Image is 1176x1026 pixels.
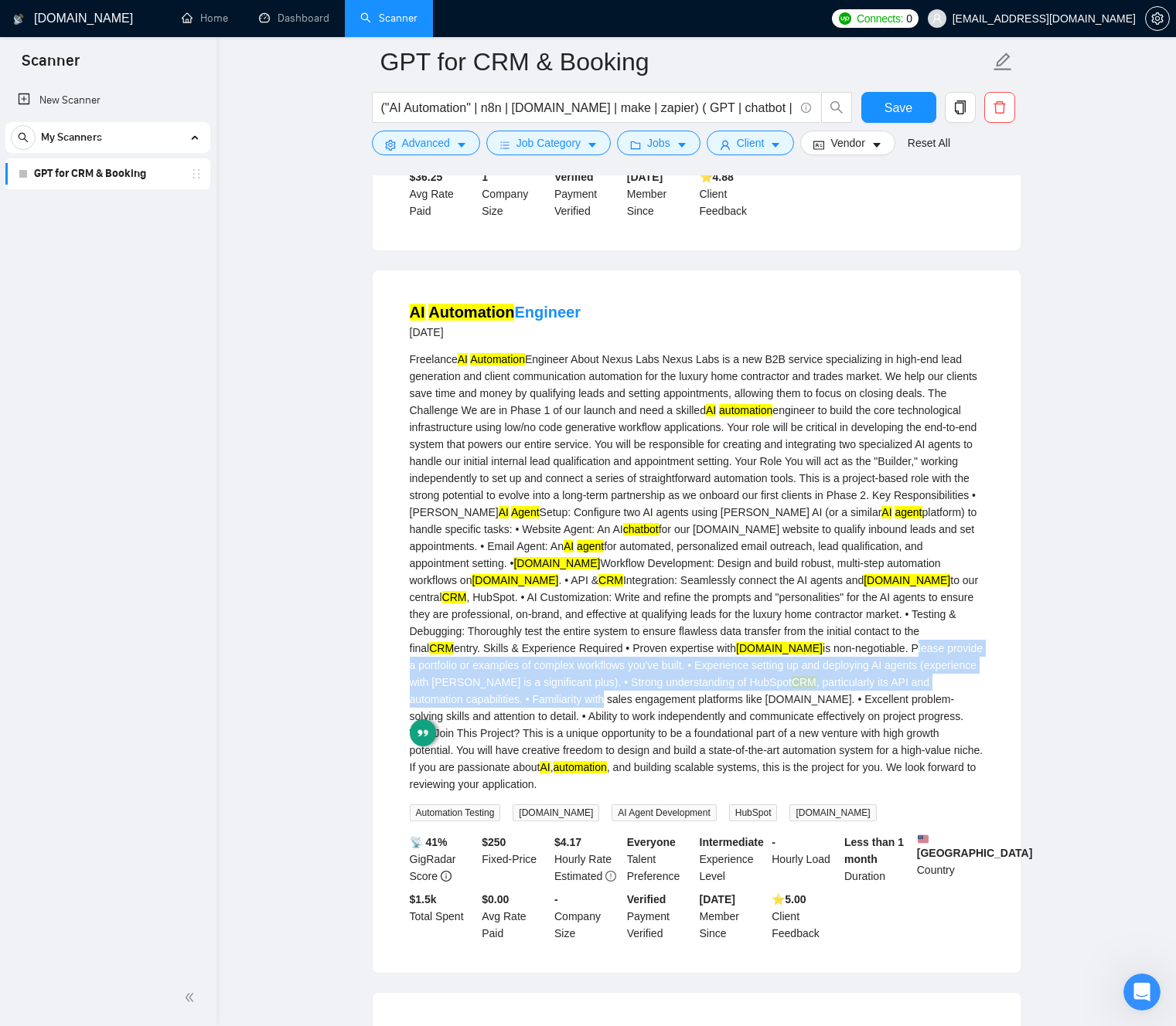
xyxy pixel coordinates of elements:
mark: AI [410,304,425,321]
b: $ 1.5k [410,893,437,905]
span: double-left [184,990,199,1005]
button: Search for help [22,386,510,417]
span: user [932,13,943,24]
b: ⭐️ 4.88 [700,171,734,183]
span: search [822,100,851,114]
div: Duration [841,834,914,885]
b: - [772,836,775,848]
button: userClientcaret-down [707,131,795,155]
span: idcard [813,139,824,151]
button: folderJobscaret-down [617,131,700,155]
span: AI Agent Development [612,804,716,821]
p: Hi [EMAIL_ADDRESS][DOMAIN_NAME] 👋 [31,110,501,162]
mark: CRM [429,642,454,654]
span: setting [1146,12,1169,25]
span: Connects: [857,10,903,27]
b: 1 [482,171,488,183]
div: Sardor AI Prompt Library [22,509,510,538]
span: caret-down [871,139,882,151]
div: • 8h ago [101,276,145,292]
div: Recent message [32,221,500,237]
div: Send us a messageWe typically reply in under a minute [15,313,516,372]
div: Profile image for DimaRequest related to a Business ManagerYou're welcome :)Dima•8h ago [16,231,516,304]
div: Member Since [624,168,697,219]
mark: automation [554,761,607,773]
span: copy [946,100,975,114]
span: holder [190,168,203,180]
b: $ 4.17 [554,836,581,848]
span: info-circle [801,103,811,113]
b: Less than 1 month [844,836,904,865]
mark: AI [706,404,716,416]
b: Verified [554,171,594,183]
div: Country [914,834,987,885]
mark: [DOMAIN_NAME] [513,557,600,569]
div: We typically reply in under a minute [32,342,481,358]
button: setting [1145,6,1170,31]
mark: [DOMAIN_NAME] [864,574,950,586]
img: Profile image for Dima [32,253,63,284]
b: $36.25 [410,171,443,183]
button: settingAdvancedcaret-down [372,131,480,155]
span: Automation Testing [410,804,501,821]
span: Request related to a Business Manager [84,243,296,260]
iframe: To enrich screen reader interactions, please activate Accessibility in Grammarly extension settings [1123,973,1161,1011]
span: [DOMAIN_NAME] [513,804,599,821]
mark: AI [458,353,468,365]
div: Hourly Load [769,834,841,885]
mark: Automation [470,353,525,365]
button: search [821,92,852,123]
span: HubSpot [729,804,778,821]
div: Payment Verified [624,891,697,942]
div: ✅ How To: Connect your agency to [DOMAIN_NAME] [32,430,482,446]
span: caret-down [456,139,467,151]
span: You're welcome :) [69,261,165,273]
span: Estimated [554,870,602,882]
mark: CRM [598,574,623,586]
mark: [DOMAIN_NAME] [736,642,823,654]
div: Client Feedback [769,891,841,942]
div: Sardor AI Prompt Library [32,515,482,532]
span: Client [737,134,765,151]
button: search [11,125,36,150]
div: Experience Level [697,834,769,885]
b: [DATE] [700,893,735,905]
input: Search Freelance Jobs... [381,98,794,117]
mark: agent [895,506,922,518]
span: Advanced [402,134,450,151]
div: Recent messageProfile image for DimaRequest related to a Business ManagerYou're welcome :)Dima•8h... [15,208,516,305]
div: Payment Verified [551,168,624,219]
mark: AI [881,506,891,518]
b: Verified [627,893,666,905]
img: logo [31,29,56,54]
a: AI AutomationEngineer [410,304,581,321]
b: [GEOGRAPHIC_DATA] [917,834,1033,859]
div: 🔠 GigRadar Search Syntax: Query Operators for Optimized Job Searches [22,452,510,481]
span: bars [499,139,510,151]
mark: agent [577,540,604,552]
button: delete [984,92,1015,123]
div: Avg Rate Paid [407,168,479,219]
b: Intermediate [700,836,764,848]
b: ⭐️ 5.00 [772,893,806,905]
div: Member Since [697,891,769,942]
li: New Scanner [5,85,210,116]
div: ✅ How To: Connect your agency to [DOMAIN_NAME] [22,423,510,452]
mark: automation [719,404,772,416]
img: logo [13,7,24,32]
span: 0 [906,10,912,27]
b: - [554,893,558,905]
mark: CRM [442,591,467,603]
mark: Automation [428,304,514,321]
span: exclamation-circle [605,871,616,882]
div: Company Size [551,891,624,942]
span: setting [385,139,396,151]
div: Fixed-Price [479,834,551,885]
b: [DATE] [627,171,663,183]
b: $0.00 [482,893,509,905]
span: caret-down [770,139,781,151]
span: Search for help [32,394,125,410]
input: Scanner name... [380,42,990,81]
mark: Agent [511,506,540,518]
li: My Scanners [5,122,210,189]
